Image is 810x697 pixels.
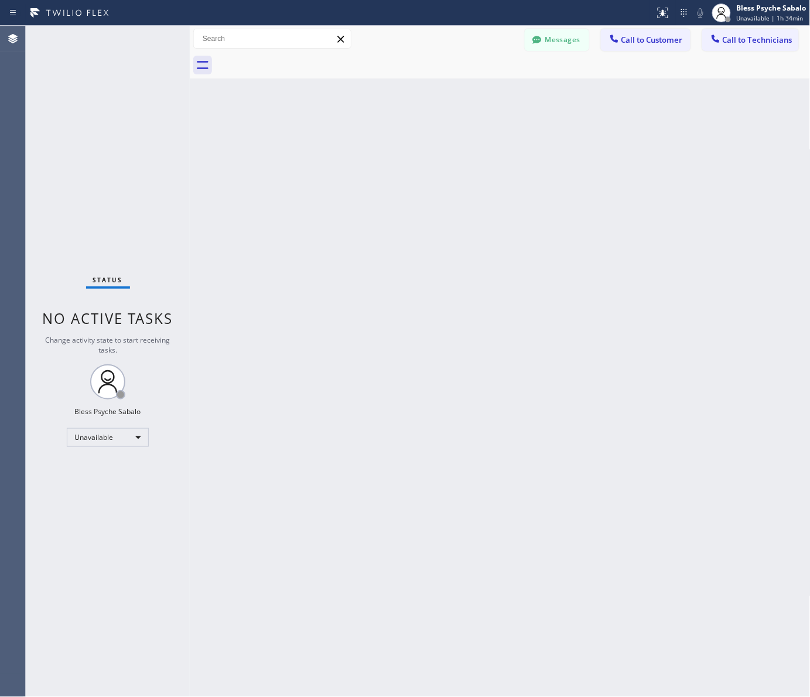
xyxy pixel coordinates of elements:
span: Status [93,276,123,284]
div: Unavailable [67,428,149,447]
button: Messages [525,29,589,51]
span: No active tasks [43,309,173,328]
button: Call to Technicians [702,29,799,51]
button: Call to Customer [601,29,691,51]
div: Bless Psyche Sabalo [75,406,141,416]
span: Call to Technicians [723,35,792,45]
span: Call to Customer [621,35,683,45]
span: Unavailable | 1h 34min [737,14,804,22]
span: Change activity state to start receiving tasks. [46,335,170,355]
div: Bless Psyche Sabalo [737,3,806,13]
input: Search [194,29,351,48]
button: Mute [692,5,709,21]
